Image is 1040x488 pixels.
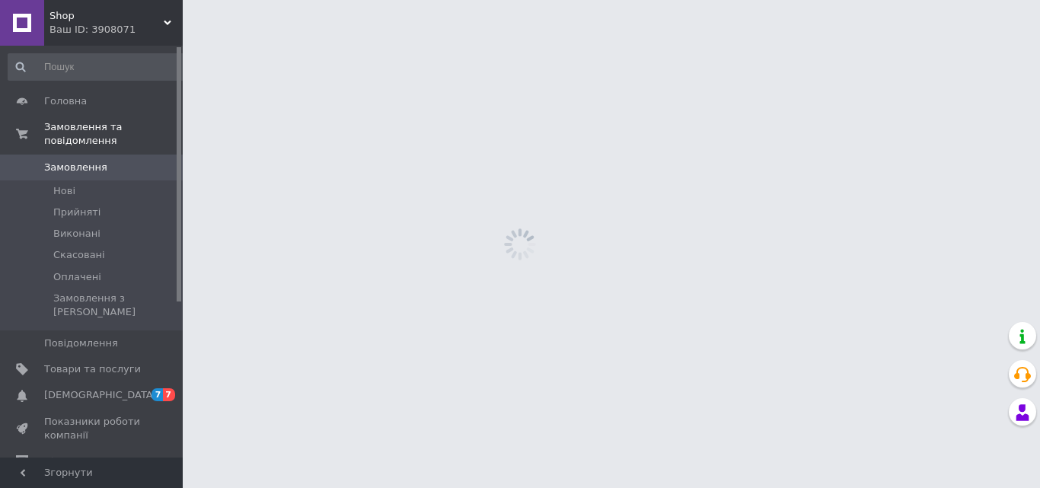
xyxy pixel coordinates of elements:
span: [DEMOGRAPHIC_DATA] [44,388,157,402]
span: 7 [163,388,175,401]
span: Товари та послуги [44,362,141,376]
span: Головна [44,94,87,108]
span: Повідомлення [44,336,118,350]
span: Показники роботи компанії [44,415,141,442]
span: Нові [53,184,75,198]
span: Оплачені [53,270,101,284]
span: Виконані [53,227,100,241]
span: Замовлення [44,161,107,174]
span: Замовлення та повідомлення [44,120,183,148]
span: Відгуки [44,455,84,468]
input: Пошук [8,53,188,81]
span: Замовлення з [PERSON_NAME] [53,292,187,319]
span: Прийняті [53,206,100,219]
span: Скасовані [53,248,105,262]
span: 7 [152,388,164,401]
span: Shop [49,9,164,23]
div: Ваш ID: 3908071 [49,23,183,37]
